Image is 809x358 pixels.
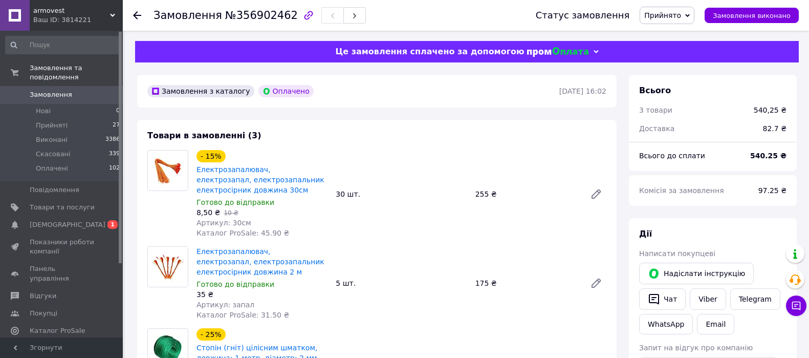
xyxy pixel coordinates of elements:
[36,164,68,173] span: Оплачені
[730,288,780,310] a: Telegram
[196,289,327,300] div: 35 ₴
[639,314,693,334] a: WhatsApp
[30,203,95,212] span: Товари та послуги
[113,121,120,130] span: 27
[116,107,120,116] span: 0
[639,249,715,258] span: Написати покупцеві
[196,280,274,288] span: Готово до відправки
[758,186,786,195] span: 97.25 ₴
[196,198,274,206] span: Готово до відправки
[705,8,799,23] button: Замовлення виконано
[30,326,85,335] span: Каталог ProSale
[639,263,754,284] button: Надіслати інструкцію
[757,117,793,140] div: 82.7 ₴
[639,344,753,352] span: Запит на відгук про компанію
[196,150,226,162] div: - 15%
[133,10,141,20] div: Повернутися назад
[690,288,726,310] a: Viber
[196,311,289,319] span: Каталог ProSale: 31.50 ₴
[105,135,120,144] span: 3386
[196,165,324,194] a: Електрозапалювач, електрозапал, електрозапальник електросірник довжина 30см
[639,124,674,133] span: Доставка
[30,309,57,318] span: Покупці
[639,229,652,239] span: Дії
[639,86,671,95] span: Всього
[639,152,705,160] span: Всього до сплати
[148,247,188,287] img: Електрозапалювач, електрозапал, електрозапальник електросірник довжина 2 м
[754,105,786,115] div: 540,25 ₴
[33,6,110,15] span: armovest
[786,296,806,316] button: Чат з покупцем
[639,106,672,114] span: 3 товари
[332,276,471,290] div: 5 шт.
[639,186,724,195] span: Комісія за замовлення
[109,164,120,173] span: 102
[36,135,68,144] span: Виконані
[586,184,606,204] a: Редагувати
[148,154,188,187] img: Електрозапалювач, електрозапал, електрозапальник електросірник довжина 30см
[30,264,95,283] span: Панель управління
[471,187,582,201] div: 255 ₴
[196,328,226,341] div: - 25%
[109,150,120,159] span: 339
[30,238,95,256] span: Показники роботи компанії
[586,273,606,293] a: Редагувати
[196,219,251,227] span: Артикул: 30см
[30,90,72,99] span: Замовлення
[335,47,524,56] span: Це замовлення сплачено за допомогою
[225,9,298,22] span: №356902462
[36,107,51,116] span: Нові
[196,247,324,276] a: Електрозапалювач, електрозапал, електрозапальник електросірник довжина 2 м
[196,301,254,309] span: Артикул: запал
[147,85,254,97] div: Замовлення з каталогу
[697,314,734,334] button: Email
[536,10,630,20] div: Статус замовлення
[224,209,238,217] span: 10 ₴
[332,187,471,201] div: 30 шт.
[154,9,222,22] span: Замовлення
[33,15,123,25] div: Ваш ID: 3814221
[644,11,681,19] span: Прийнято
[36,150,71,159] span: Скасовані
[30,220,105,229] span: [DEMOGRAPHIC_DATA]
[713,12,791,19] span: Замовлення виконано
[750,152,786,160] b: 540.25 ₴
[147,131,261,140] span: Товари в замовленні (3)
[36,121,68,130] span: Прийняті
[559,87,606,95] time: [DATE] 16:02
[30,185,79,195] span: Повідомлення
[30,64,123,82] span: Замовлення та повідомлення
[471,276,582,290] div: 175 ₴
[107,220,118,229] span: 1
[258,85,314,97] div: Оплачено
[5,36,121,54] input: Пошук
[196,208,220,217] span: 8,50 ₴
[639,288,686,310] button: Чат
[527,47,588,57] img: evopay logo
[30,291,56,301] span: Відгуки
[196,229,289,237] span: Каталог ProSale: 45.90 ₴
